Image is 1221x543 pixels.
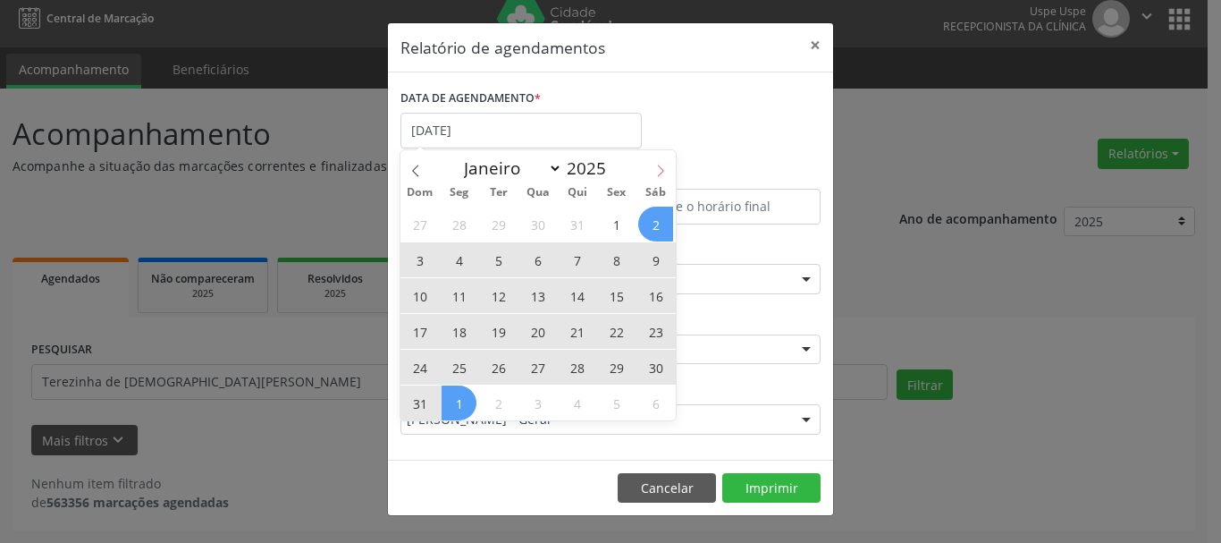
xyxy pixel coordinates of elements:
[560,278,594,313] span: Agosto 14, 2025
[638,350,673,385] span: Agosto 30, 2025
[597,187,636,199] span: Sex
[400,85,541,113] label: DATA DE AGENDAMENTO
[481,242,516,277] span: Agosto 5, 2025
[560,314,594,349] span: Agosto 21, 2025
[638,207,673,242] span: Agosto 2, 2025
[520,278,555,313] span: Agosto 13, 2025
[518,187,558,199] span: Qua
[455,156,562,181] select: Month
[400,113,642,148] input: Selecione uma data ou intervalo
[400,187,440,199] span: Dom
[442,207,476,242] span: Julho 28, 2025
[599,207,634,242] span: Agosto 1, 2025
[442,242,476,277] span: Agosto 4, 2025
[599,314,634,349] span: Agosto 22, 2025
[402,207,437,242] span: Julho 27, 2025
[638,278,673,313] span: Agosto 16, 2025
[558,187,597,199] span: Qui
[520,386,555,420] span: Setembro 3, 2025
[481,386,516,420] span: Setembro 2, 2025
[599,242,634,277] span: Agosto 8, 2025
[615,189,821,225] input: Selecione o horário final
[402,350,437,385] span: Agosto 24, 2025
[599,278,634,313] span: Agosto 15, 2025
[599,350,634,385] span: Agosto 29, 2025
[442,386,476,420] span: Setembro 1, 2025
[481,278,516,313] span: Agosto 12, 2025
[402,386,437,420] span: Agosto 31, 2025
[520,242,555,277] span: Agosto 6, 2025
[402,278,437,313] span: Agosto 10, 2025
[479,187,518,199] span: Ter
[520,314,555,349] span: Agosto 20, 2025
[722,473,821,504] button: Imprimir
[440,187,479,199] span: Seg
[481,314,516,349] span: Agosto 19, 2025
[599,386,634,420] span: Setembro 5, 2025
[402,314,437,349] span: Agosto 17, 2025
[560,350,594,385] span: Agosto 28, 2025
[520,350,555,385] span: Agosto 27, 2025
[797,23,833,67] button: Close
[400,36,605,59] h5: Relatório de agendamentos
[560,207,594,242] span: Julho 31, 2025
[520,207,555,242] span: Julho 30, 2025
[618,473,716,504] button: Cancelar
[560,386,594,420] span: Setembro 4, 2025
[638,386,673,420] span: Setembro 6, 2025
[638,242,673,277] span: Agosto 9, 2025
[442,278,476,313] span: Agosto 11, 2025
[442,350,476,385] span: Agosto 25, 2025
[615,161,821,189] label: ATÉ
[560,242,594,277] span: Agosto 7, 2025
[442,314,476,349] span: Agosto 18, 2025
[636,187,676,199] span: Sáb
[481,207,516,242] span: Julho 29, 2025
[481,350,516,385] span: Agosto 26, 2025
[402,242,437,277] span: Agosto 3, 2025
[562,157,621,180] input: Year
[638,314,673,349] span: Agosto 23, 2025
